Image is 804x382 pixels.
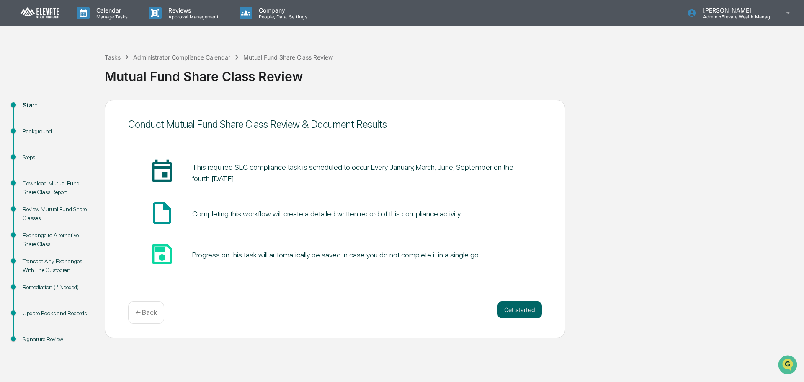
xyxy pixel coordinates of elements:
div: Download Mutual Fund Share Class Report [23,179,91,197]
iframe: Open customer support [777,354,800,377]
p: ← Back [135,309,157,317]
div: Start [23,101,91,110]
a: 🔎Data Lookup [5,118,56,133]
div: Steps [23,153,91,162]
div: Completing this workflow will create a detailed written record of this compliance activity [192,209,461,218]
span: insert_drive_file_icon [149,200,175,226]
div: Administrator Compliance Calendar [133,54,230,61]
p: Approval Management [162,14,223,20]
div: Tasks [105,54,121,61]
div: Review Mutual Fund Share Classes [23,205,91,223]
p: How can we help? [8,18,152,31]
div: Signature Review [23,335,91,344]
pre: This required SEC compliance task is scheduled to occur Every January, March, June, September on ... [192,161,521,184]
p: Reviews [162,7,223,14]
img: 1746055101610-c473b297-6a78-478c-a979-82029cc54cd1 [8,64,23,79]
p: People, Data, Settings [252,14,312,20]
span: Pylon [83,142,101,148]
span: Data Lookup [17,122,53,130]
div: 🔎 [8,122,15,129]
div: Progress on this task will automatically be saved in case you do not complete it in a single go. [192,250,480,259]
a: 🗄️Attestations [57,102,107,117]
div: Exchange to Alternative Share Class [23,231,91,249]
p: Company [252,7,312,14]
p: Admin • Elevate Wealth Management [696,14,774,20]
p: [PERSON_NAME] [696,7,774,14]
div: Background [23,127,91,136]
div: Conduct Mutual Fund Share Class Review & Document Results [128,118,542,130]
p: Calendar [90,7,132,14]
span: Attestations [69,106,104,114]
button: Start new chat [142,67,152,77]
div: Mutual Fund Share Class Review [105,62,800,84]
p: Manage Tasks [90,14,132,20]
div: Mutual Fund Share Class Review [243,54,333,61]
div: Remediation (If Needed) [23,283,91,292]
a: Powered byPylon [59,142,101,148]
div: 🖐️ [8,107,15,113]
div: 🗄️ [61,107,67,113]
span: Preclearance [17,106,54,114]
span: save_icon [149,241,175,268]
a: 🖐️Preclearance [5,102,57,117]
div: We're available if you need us! [28,73,106,79]
div: Update Books and Records [23,309,91,318]
button: Get started [497,301,542,318]
div: Start new chat [28,64,137,73]
span: insert_invitation_icon [149,159,175,185]
img: logo [20,7,60,20]
div: Transact Any Exchanges With The Custodian [23,257,91,275]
